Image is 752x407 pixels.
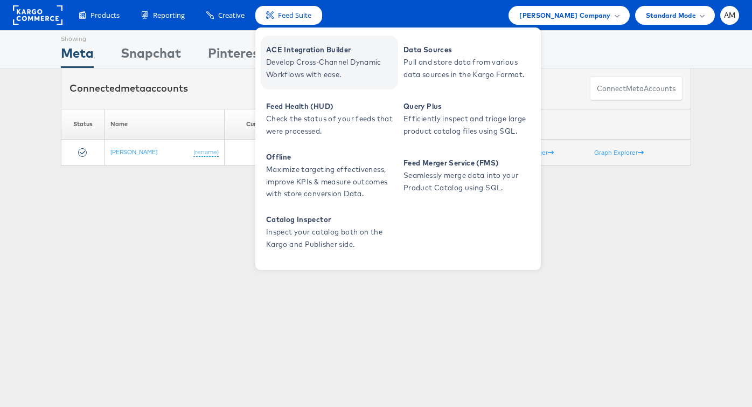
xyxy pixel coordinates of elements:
button: ConnectmetaAccounts [590,77,683,101]
span: Feed Merger Service (FMS) [403,157,533,169]
span: Feed Health (HUD) [266,100,395,113]
div: Snapchat [121,44,181,68]
span: Creative [218,10,245,20]
span: Maximize targeting effectiveness, improve KPIs & measure outcomes with store conversion Data. [266,163,395,200]
a: (rename) [193,148,219,157]
span: Data Sources [403,44,533,56]
span: Develop Cross-Channel Dynamic Workflows with ease. [266,56,395,81]
td: USD [224,140,278,165]
span: Inspect your catalog both on the Kargo and Publisher side. [266,226,395,251]
a: [PERSON_NAME] [110,148,157,156]
span: [PERSON_NAME] Company [519,10,610,21]
div: Meta [61,44,94,68]
span: Offline [266,151,395,163]
a: Data Sources Pull and store data from various data sources in the Kargo Format. [398,36,535,89]
div: Pinterest [208,44,265,68]
span: Pull and store data from various data sources in the Kargo Format. [403,56,533,81]
span: AM [724,12,736,19]
a: Query Plus Efficiently inspect and triage large product catalog files using SQL. [398,92,535,146]
span: Products [90,10,120,20]
a: Feed Merger Service (FMS) Seamlessly merge data into your Product Catalog using SQL. [398,149,535,203]
span: Standard Mode [646,10,696,21]
span: Feed Suite [278,10,311,20]
th: Status [61,109,105,140]
span: Catalog Inspector [266,213,395,226]
a: Offline Maximize targeting effectiveness, improve KPIs & measure outcomes with store conversion D... [261,149,398,203]
span: Reporting [153,10,185,20]
span: Efficiently inspect and triage large product catalog files using SQL. [403,113,533,137]
a: Catalog Inspector Inspect your catalog both on the Kargo and Publisher side. [261,205,398,259]
span: Check the status of your feeds that were processed. [266,113,395,137]
span: Seamlessly merge data into your Product Catalog using SQL. [403,169,533,194]
th: Currency [224,109,278,140]
span: meta [626,84,644,94]
div: Showing [61,31,94,44]
span: Query Plus [403,100,533,113]
span: meta [121,82,145,94]
a: Feed Health (HUD) Check the status of your feeds that were processed. [261,92,398,146]
a: Graph Explorer [594,148,644,156]
span: ACE Integration Builder [266,44,395,56]
a: ACE Integration Builder Develop Cross-Channel Dynamic Workflows with ease. [261,36,398,89]
div: Connected accounts [69,81,188,95]
th: Name [105,109,225,140]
